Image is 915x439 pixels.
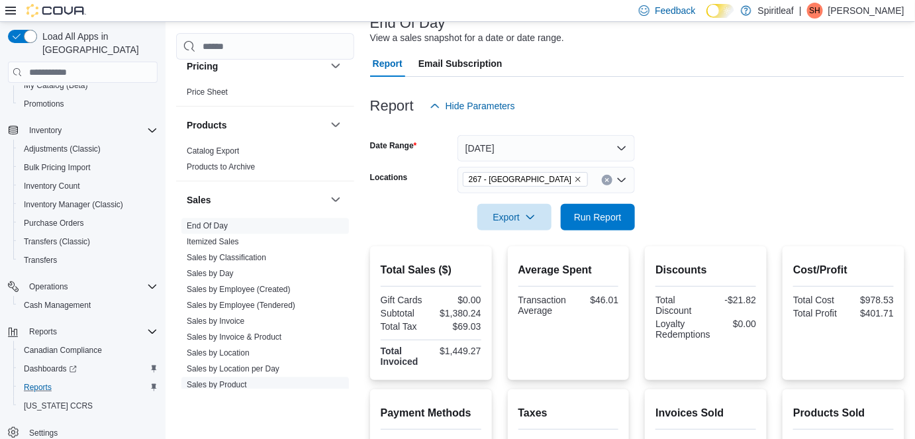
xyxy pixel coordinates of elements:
span: Washington CCRS [19,398,158,414]
div: Subtotal [381,308,428,318]
h2: Payment Methods [381,405,481,421]
span: Export [485,204,544,230]
div: $1,449.27 [434,346,481,356]
h3: Report [370,98,414,114]
span: End Of Day [187,221,228,232]
h2: Products Sold [793,405,894,421]
button: Products [328,117,344,133]
a: Transfers (Classic) [19,234,95,250]
span: SH [810,3,821,19]
div: $401.71 [846,308,894,318]
span: Purchase Orders [19,215,158,231]
a: Sales by Invoice & Product [187,333,281,342]
button: Pricing [328,58,344,74]
div: $1,380.24 [434,308,481,318]
span: Inventory [29,125,62,136]
div: Total Discount [655,295,703,316]
button: [US_STATE] CCRS [13,397,163,415]
span: Inventory Count [24,181,80,191]
button: Promotions [13,95,163,113]
button: Transfers [13,251,163,269]
span: [US_STATE] CCRS [24,401,93,411]
button: Adjustments (Classic) [13,140,163,158]
a: Price Sheet [187,88,228,97]
label: Date Range [370,140,417,151]
a: Sales by Location per Day [187,365,279,374]
span: Bulk Pricing Import [19,160,158,175]
span: Sales by Classification [187,253,266,264]
a: End Of Day [187,222,228,231]
a: Sales by Invoice [187,317,244,326]
a: Catalog Export [187,147,239,156]
div: Shelby HA [807,3,823,19]
button: Clear input [602,175,612,185]
p: Spiritleaf [758,3,794,19]
span: Canadian Compliance [24,345,102,356]
h2: Total Sales ($) [381,262,481,278]
span: Adjustments (Classic) [19,141,158,157]
span: Price Sheet [187,87,228,98]
span: Bulk Pricing Import [24,162,91,173]
span: Purchase Orders [24,218,84,228]
a: Sales by Classification [187,254,266,263]
span: Canadian Compliance [19,342,158,358]
a: Dashboards [19,361,82,377]
h2: Discounts [655,262,756,278]
button: Open list of options [616,175,627,185]
span: Run Report [574,211,622,224]
h2: Average Spent [518,262,619,278]
button: Inventory [3,121,163,140]
span: Inventory Manager (Classic) [19,197,158,213]
span: My Catalog (Beta) [19,77,158,93]
label: Locations [370,172,408,183]
span: Dashboards [19,361,158,377]
button: Reports [24,324,62,340]
button: Reports [3,322,163,341]
span: 267 - [GEOGRAPHIC_DATA] [469,173,571,186]
button: Sales [328,192,344,208]
a: [US_STATE] CCRS [19,398,98,414]
button: Transfers (Classic) [13,232,163,251]
span: Transfers (Classic) [24,236,90,247]
a: Reports [19,379,57,395]
div: Gift Cards [381,295,428,305]
button: My Catalog (Beta) [13,76,163,95]
span: Cash Management [19,297,158,313]
button: Export [477,204,552,230]
span: Transfers [24,255,57,266]
h3: Products [187,119,227,132]
span: Load All Apps in [GEOGRAPHIC_DATA] [37,30,158,56]
img: Cova [26,4,86,17]
span: Email Subscription [418,50,503,77]
a: Promotions [19,96,70,112]
h2: Invoices Sold [655,405,756,421]
a: Purchase Orders [19,215,89,231]
button: Products [187,119,325,132]
div: Total Profit [793,308,841,318]
button: Bulk Pricing Import [13,158,163,177]
div: $46.01 [571,295,618,305]
strong: Total Invoiced [381,346,418,367]
a: Sales by Employee (Tendered) [187,301,295,311]
span: Report [373,50,403,77]
button: Cash Management [13,296,163,315]
div: Total Cost [793,295,841,305]
a: Adjustments (Classic) [19,141,106,157]
button: Inventory Count [13,177,163,195]
a: Sales by Employee (Created) [187,285,291,295]
span: Reports [24,324,158,340]
button: Inventory Manager (Classic) [13,195,163,214]
div: View a sales snapshot for a date or date range. [370,31,564,45]
span: Sales by Location [187,348,250,359]
span: Hide Parameters [446,99,515,113]
span: Promotions [24,99,64,109]
span: Reports [19,379,158,395]
button: Purchase Orders [13,214,163,232]
button: Run Report [561,204,635,230]
span: Sales by Product [187,380,247,391]
button: Hide Parameters [424,93,520,119]
span: Transfers [19,252,158,268]
button: [DATE] [457,135,635,162]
